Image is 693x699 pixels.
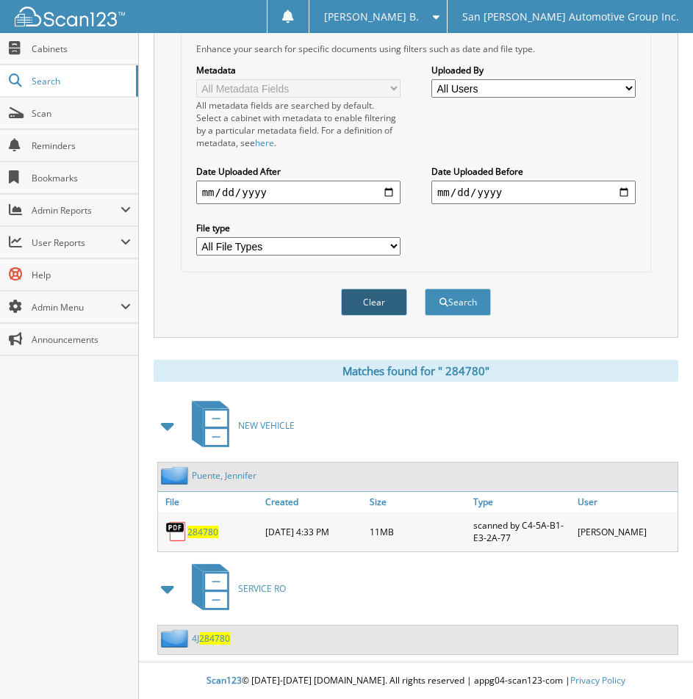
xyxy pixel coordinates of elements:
img: PDF.png [165,521,187,543]
span: Help [32,269,131,281]
a: Puente, Jennifer [192,469,256,482]
label: Date Uploaded Before [431,165,636,178]
a: 284780 [187,526,218,538]
a: here [255,137,274,149]
input: start [196,181,401,204]
span: Scan [32,107,131,120]
label: Date Uploaded After [196,165,401,178]
div: Enhance your search for specific documents using filters such as date and file type. [189,43,644,55]
a: SERVICE RO [183,559,286,617]
span: User Reports [32,236,121,249]
span: Announcements [32,333,131,346]
span: S E R V I C E R O [238,582,286,595]
a: Size [366,492,470,512]
img: folder2.png [161,466,192,485]
a: NEW VEHICLE [183,396,295,454]
div: [DATE] 4:33 PM [262,515,365,548]
div: scanned by C4-5A-B1-E3-2A-77 [470,515,573,548]
span: Search [32,75,129,87]
button: Search [425,289,491,316]
span: Admin Menu [32,301,121,314]
a: File [158,492,262,512]
span: 2 8 4 7 8 0 [199,632,230,645]
span: Bookmarks [32,172,131,184]
span: San [PERSON_NAME] Automotive Group Inc. [462,12,679,21]
label: Uploaded By [431,64,636,76]
a: User [574,492,678,512]
input: end [431,181,636,204]
span: Scan123 [207,674,242,687]
span: 2 8 4 7 8 0 [187,526,218,538]
span: Reminders [32,140,131,152]
label: File type [196,222,401,234]
div: Matches found for " 284780" [154,360,678,382]
span: Admin Reports [32,204,121,217]
a: Created [262,492,365,512]
div: © [DATE]-[DATE] [DOMAIN_NAME]. All rights reserved | appg04-scan123-com | [139,663,693,699]
div: All metadata fields are searched by default. Select a cabinet with metadata to enable filtering b... [196,99,401,149]
span: [PERSON_NAME] B. [324,12,419,21]
label: Metadata [196,64,401,76]
a: Type [470,492,573,512]
button: Clear [341,289,407,316]
div: 11MB [366,515,470,548]
span: Cabinets [32,43,131,55]
img: folder2.png [161,629,192,648]
span: N E W V E H I C L E [238,419,295,432]
a: 4J284780 [192,632,230,645]
img: scan123-logo-white.svg [15,7,125,26]
a: Privacy Policy [570,674,625,687]
div: [PERSON_NAME] [574,515,678,548]
iframe: Chat Widget [620,629,693,699]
